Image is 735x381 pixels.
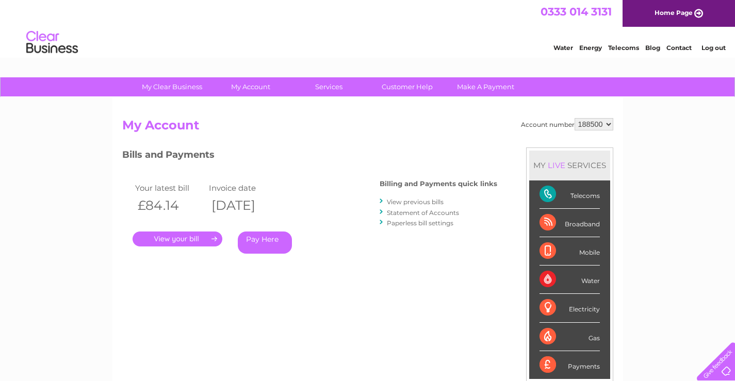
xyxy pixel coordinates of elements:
div: Telecoms [540,180,600,209]
td: Invoice date [206,181,281,195]
a: My Account [208,77,293,96]
a: Telecoms [608,44,639,52]
div: Mobile [540,237,600,266]
h4: Billing and Payments quick links [380,180,497,188]
th: £84.14 [133,195,207,216]
a: My Clear Business [129,77,215,96]
div: LIVE [546,160,567,170]
a: Customer Help [365,77,450,96]
th: [DATE] [206,195,281,216]
div: Electricity [540,294,600,322]
a: Make A Payment [443,77,528,96]
h3: Bills and Payments [122,147,497,165]
div: Payments [540,351,600,379]
a: Water [553,44,573,52]
div: MY SERVICES [529,151,610,180]
a: Energy [579,44,602,52]
a: Services [286,77,371,96]
a: Statement of Accounts [387,209,459,217]
a: . [133,231,222,246]
a: Log out [701,44,726,52]
div: Water [540,266,600,294]
a: Pay Here [238,231,292,254]
a: 0333 014 3131 [541,5,612,18]
img: logo.png [26,27,78,58]
a: Blog [645,44,660,52]
a: Paperless bill settings [387,219,453,227]
a: View previous bills [387,198,444,206]
div: Account number [521,118,613,130]
div: Gas [540,323,600,351]
h2: My Account [122,118,613,138]
div: Clear Business is a trading name of Verastar Limited (registered in [GEOGRAPHIC_DATA] No. 3667643... [124,6,612,50]
a: Contact [666,44,692,52]
td: Your latest bill [133,181,207,195]
div: Broadband [540,209,600,237]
